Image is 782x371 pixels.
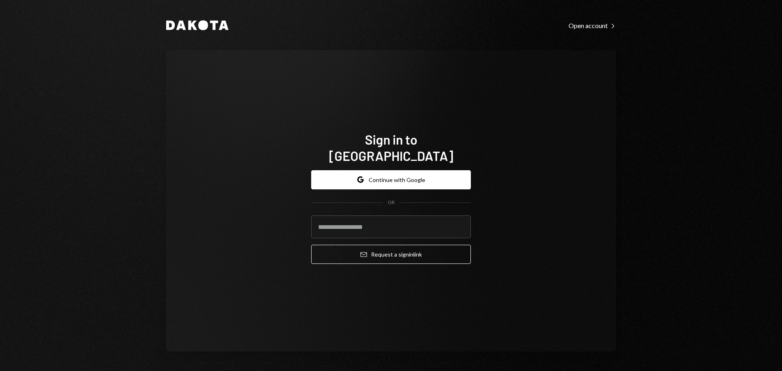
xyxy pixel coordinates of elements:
[569,21,616,30] a: Open account
[311,245,471,264] button: Request a signinlink
[388,199,395,206] div: OR
[311,131,471,164] h1: Sign in to [GEOGRAPHIC_DATA]
[569,22,616,30] div: Open account
[311,170,471,189] button: Continue with Google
